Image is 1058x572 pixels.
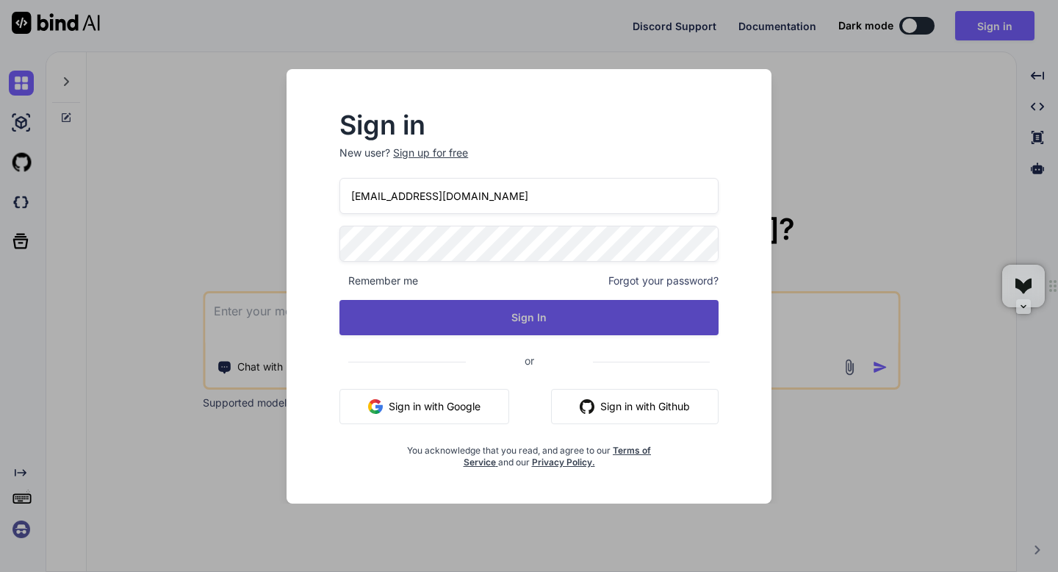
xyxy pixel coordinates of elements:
span: or [466,343,593,379]
img: github [580,399,594,414]
img: google [368,399,383,414]
a: Privacy Policy. [532,457,595,468]
span: Forgot your password? [608,274,719,288]
input: Login or Email [339,178,719,214]
button: Sign In [339,300,719,335]
div: You acknowledge that you read, and agree to our and our [403,436,655,468]
div: Sign up for free [393,146,468,160]
h2: Sign in [339,113,719,137]
button: Sign in with Github [551,389,719,424]
span: Remember me [339,274,418,288]
button: Sign in with Google [339,389,509,424]
p: New user? [339,146,719,178]
a: Terms of Service [464,445,652,468]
